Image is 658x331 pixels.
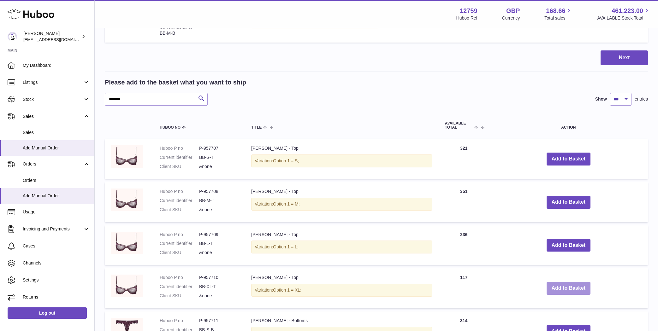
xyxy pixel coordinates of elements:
td: [PERSON_NAME] - Top [245,139,439,179]
img: sofiapanwar@unndr.com [8,32,17,41]
dt: Client SKU [160,293,199,299]
span: Cases [23,243,90,249]
div: Currency [502,15,520,21]
a: 461,223.00 AVAILABLE Stock Total [597,7,650,21]
span: Sales [23,113,83,119]
dd: BB-L-T [199,241,239,247]
span: Sales [23,130,90,136]
span: AVAILABLE Stock Total [597,15,650,21]
img: Berry Bouquet - Top [111,275,143,297]
dd: P-957709 [199,232,239,238]
dd: P-957710 [199,275,239,281]
span: Option 1 = S; [273,158,299,163]
div: [PERSON_NAME] [23,31,80,43]
div: Variation: [251,154,432,167]
dd: &none [199,164,239,170]
a: Log out [8,307,87,319]
dd: &none [199,250,239,256]
span: AVAILABLE Total [445,121,473,130]
span: Invoicing and Payments [23,226,83,232]
span: entries [635,96,648,102]
span: Returns [23,294,90,300]
button: Add to Basket [547,153,591,165]
span: Settings [23,277,90,283]
span: Huboo no [160,125,181,130]
button: Add to Basket [547,282,591,295]
div: Huboo Ref [456,15,477,21]
td: 321 [439,139,489,179]
dt: Current identifier [160,241,199,247]
span: Title [251,125,262,130]
th: Action [489,115,648,136]
dt: Client SKU [160,164,199,170]
a: 168.66 Total sales [544,7,572,21]
dd: P-957707 [199,145,239,151]
span: Orders [23,177,90,183]
span: 168.66 [546,7,565,15]
button: Add to Basket [547,239,591,252]
h2: Please add to the basket what you want to ship [105,78,246,87]
dt: Current identifier [160,154,199,160]
img: Berry Bouquet - Top [111,145,143,168]
span: Channels [23,260,90,266]
span: [EMAIL_ADDRESS][DOMAIN_NAME] [23,37,93,42]
dd: P-957708 [199,189,239,195]
div: Variation: [251,241,432,253]
span: Add Manual Order [23,193,90,199]
dt: Client SKU [160,207,199,213]
img: Berry Bouquet - Top [111,189,143,211]
dt: Current identifier [160,198,199,204]
span: Listings [23,79,83,85]
dd: BB-XL-T [199,284,239,290]
td: [PERSON_NAME] - Top [245,225,439,265]
span: Option 1 = L; [273,244,299,249]
span: My Dashboard [23,62,90,68]
td: [PERSON_NAME] - Top [245,182,439,222]
strong: 12759 [460,7,477,15]
span: Option 1 = XL; [273,287,301,293]
dt: Huboo P no [160,318,199,324]
span: Total sales [544,15,572,21]
span: Stock [23,96,83,102]
dt: Client SKU [160,250,199,256]
dd: BB-S-T [199,154,239,160]
dd: &none [199,207,239,213]
td: 351 [439,182,489,222]
span: 461,223.00 [612,7,643,15]
dd: P-957711 [199,318,239,324]
span: Usage [23,209,90,215]
div: Variation: [251,284,432,297]
dt: Current identifier [160,284,199,290]
label: Show [595,96,607,102]
button: Next [601,50,648,65]
button: Add to Basket [547,196,591,209]
dd: &none [199,293,239,299]
span: Orders [23,161,83,167]
dd: BB-M-T [199,198,239,204]
span: Option 1 = M; [273,201,299,206]
td: [PERSON_NAME] - Top [245,268,439,308]
strong: GBP [506,7,520,15]
td: 117 [439,268,489,308]
td: 236 [439,225,489,265]
dt: Huboo P no [160,189,199,195]
dt: Huboo P no [160,232,199,238]
span: Add Manual Order [23,145,90,151]
div: Variation: [251,198,432,211]
img: Berry Bouquet - Top [111,232,143,254]
div: BB-M-B [160,30,239,36]
dt: Huboo P no [160,145,199,151]
dt: Huboo P no [160,275,199,281]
